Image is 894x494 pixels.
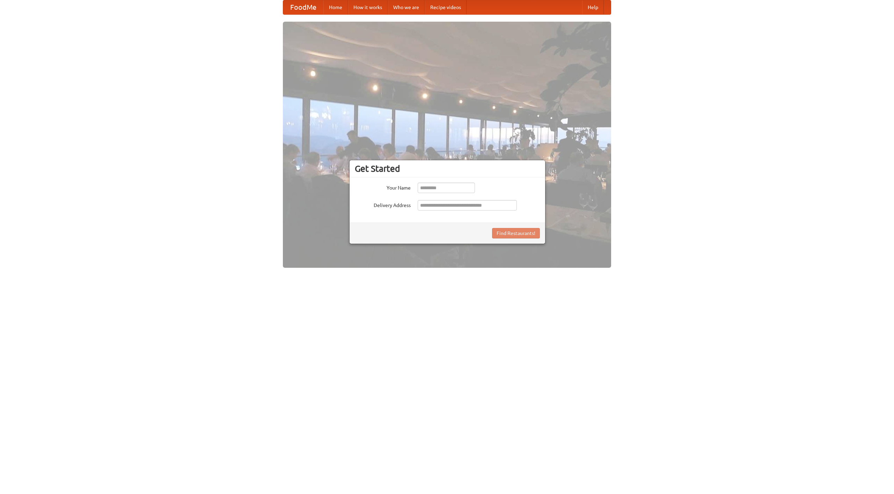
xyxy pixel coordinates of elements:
button: Find Restaurants! [492,228,540,238]
a: Who we are [388,0,425,14]
a: FoodMe [283,0,323,14]
label: Your Name [355,183,411,191]
a: Help [582,0,604,14]
a: Recipe videos [425,0,467,14]
a: Home [323,0,348,14]
label: Delivery Address [355,200,411,209]
a: How it works [348,0,388,14]
h3: Get Started [355,163,540,174]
